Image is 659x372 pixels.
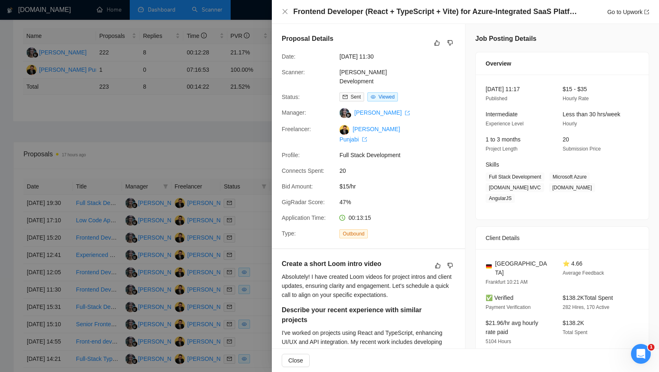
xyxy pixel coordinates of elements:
span: ✅ Verified [486,294,514,301]
span: clock-circle [339,215,345,221]
span: [DATE] 11:17 [486,86,520,92]
button: like [432,38,442,48]
span: 20 [339,166,463,175]
span: Published [486,96,507,101]
span: Sent [351,94,361,100]
span: [GEOGRAPHIC_DATA] [495,259,549,277]
span: dislike [447,262,453,269]
span: Bid Amount: [282,183,313,190]
a: [PERSON_NAME] export [354,109,410,116]
span: $138.2K [563,320,584,326]
span: Manager: [282,109,306,116]
img: 🇩🇪 [486,264,492,269]
span: [DOMAIN_NAME] MVC [486,183,544,192]
span: 282 Hires, 170 Active [563,304,609,310]
span: Frankfurt 10:21 AM [486,279,528,285]
span: Average Feedback [563,270,604,276]
button: like [433,261,443,271]
span: Close [288,356,303,365]
span: Skills [486,161,499,168]
span: mail [343,94,348,99]
h5: Describe your recent experience with similar projects [282,305,429,325]
span: AngularJS [486,194,515,203]
span: Payment Verification [486,304,530,310]
span: Date: [282,53,295,60]
span: Status: [282,94,300,100]
span: Scanner: [282,69,305,75]
span: $138.2K Total Spent [563,294,613,301]
span: Freelancer: [282,126,311,132]
a: [PERSON_NAME] Development [339,69,387,85]
span: 1 to 3 months [486,136,521,143]
span: Intermediate [486,111,518,118]
a: [PERSON_NAME] Punjabi export [339,126,400,142]
span: 1 [648,344,654,351]
span: Type: [282,230,296,237]
h4: Frontend Developer (React + TypeScript + Vite) for Azure-Integrated SaaS Platform [293,7,577,17]
span: like [434,40,440,46]
span: 5104 Hours [486,339,511,344]
span: export [405,111,410,115]
div: Client Details [486,227,639,249]
button: dislike [445,38,455,48]
h5: Proposal Details [282,34,333,44]
button: Close [282,8,288,15]
span: $15 - $35 [563,86,587,92]
span: Hourly Rate [563,96,589,101]
span: [DOMAIN_NAME] [549,183,595,192]
span: Viewed [379,94,395,100]
span: export [644,9,649,14]
span: Less than 30 hrs/week [563,111,620,118]
span: Full Stack Development [486,172,544,181]
span: Outbound [339,229,368,238]
div: Absolutely! I have created Loom videos for project intros and client updates, ensuring clarity an... [282,272,455,299]
span: Experience Level [486,121,523,127]
span: dislike [447,40,453,46]
img: gigradar-bm.png [346,112,351,118]
span: GigRadar Score: [282,199,325,205]
span: Submission Price [563,146,601,152]
span: Full Stack Development [339,151,463,160]
span: Microsoft Azure [549,172,590,181]
img: c1jKSOdp3j_YKhFRrEROF75V35No8Ny3ntj7_tXXcz2tbFAUDkgj0Wg7zfNy22yJ3c [339,125,349,135]
span: Application Time: [282,214,326,221]
h5: Job Posting Details [475,34,536,44]
span: close [282,8,288,15]
span: ⭐ 4.66 [563,260,582,267]
div: I've worked on projects using React and TypeScript, enhancing UI/UX and API integration. My recen... [282,328,455,365]
button: Close [282,354,310,367]
span: Profile: [282,152,300,158]
span: eye [371,94,376,99]
span: 47% [339,198,463,207]
span: like [435,262,441,269]
span: Overview [486,59,511,68]
span: $21.96/hr avg hourly rate paid [486,320,538,335]
span: Hourly [563,121,577,127]
span: 00:13:15 [348,214,371,221]
span: Total Spent [563,330,587,335]
span: 20 [563,136,569,143]
h5: Create a short Loom intro video [282,259,429,269]
span: $15/hr [339,182,463,191]
iframe: Intercom live chat [631,344,651,364]
span: Project Length [486,146,517,152]
button: dislike [445,261,455,271]
span: [DATE] 11:30 [339,52,463,61]
span: export [362,137,367,142]
a: Go to Upworkexport [607,9,649,15]
span: Connects Spent: [282,167,325,174]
